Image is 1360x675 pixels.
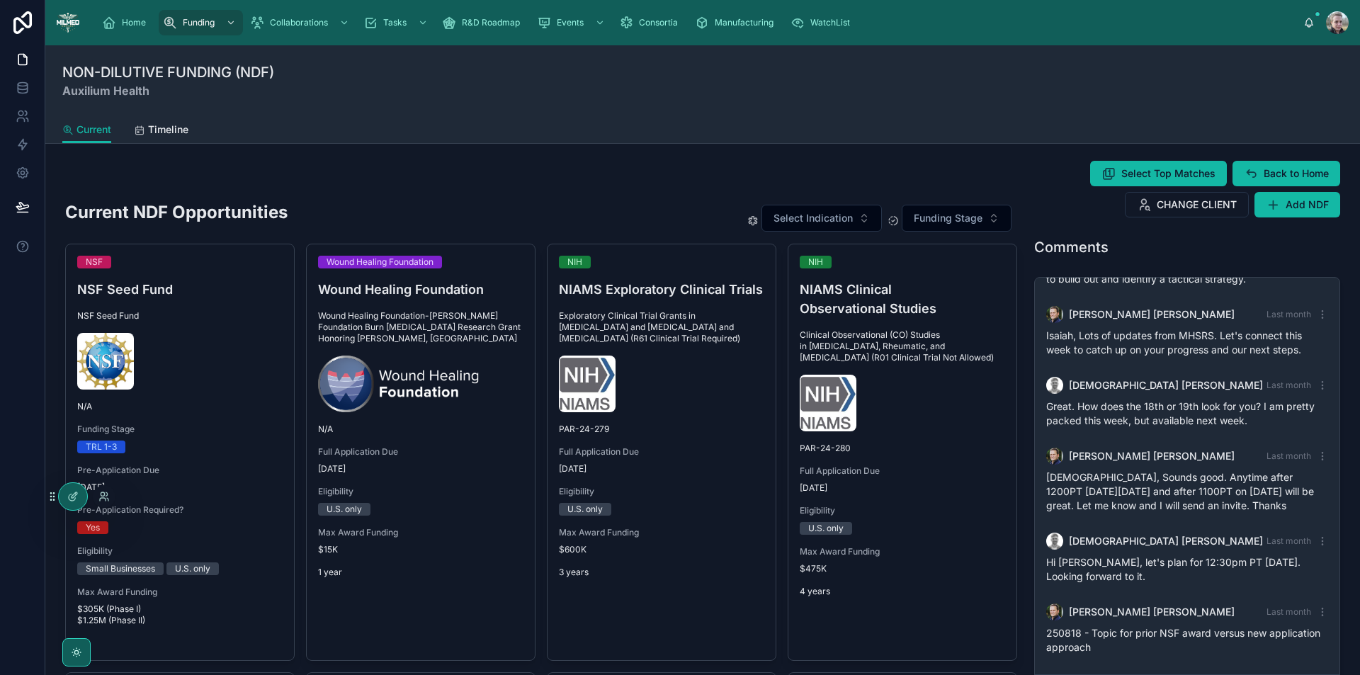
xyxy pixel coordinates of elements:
span: Tasks [383,17,407,28]
button: Select Top Matches [1090,161,1227,186]
span: Select Top Matches [1121,166,1215,181]
span: Last month [1266,535,1311,546]
span: Collaborations [270,17,328,28]
h1: Comments [1034,237,1109,257]
span: Full Application Due [318,446,523,458]
div: U.S. only [567,503,603,516]
a: Collaborations [246,10,356,35]
div: U.S. only [327,503,362,516]
div: scrollable content [91,7,1303,38]
a: NSFNSF Seed FundNSF Seed FundimagesN/AFunding StageTRL 1-3Pre-Application Due[DATE]Pre-Applicatio... [65,244,295,661]
span: Last month [1266,380,1311,390]
span: 250818 - Topic for prior NSF award versus new application approach [1046,627,1320,653]
span: [DATE] [800,482,1005,494]
span: Great. How does the 18th or 19th look for you? I am pretty packed this week, but available next w... [1046,400,1315,426]
span: [DEMOGRAPHIC_DATA] [PERSON_NAME] [1069,378,1263,392]
span: Home [122,17,146,28]
a: Timeline [134,117,188,145]
a: Wound Healing FoundationWound Healing FoundationWound Healing Foundation-[PERSON_NAME] Foundation... [306,244,535,661]
span: $305K (Phase I) $1.25M (Phase II) [77,603,283,626]
span: [PERSON_NAME] [PERSON_NAME] [1069,307,1235,322]
span: Last month [1266,309,1311,319]
span: Funding Stage [914,211,982,225]
a: Home [98,10,156,35]
span: R&D Roadmap [462,17,520,28]
span: Max Award Funding [318,527,523,538]
span: Timeline [148,123,188,137]
span: Eligibility [800,505,1005,516]
span: Add NDF [1286,198,1329,212]
h4: NIAMS Exploratory Clinical Trials [559,280,764,299]
span: Pre-Application Required? [77,504,283,516]
span: Pre-Application Due [77,465,283,476]
span: [DATE] [318,463,523,475]
span: Select Indication [773,211,853,225]
button: Add NDF [1254,192,1340,217]
span: Eligibility [318,486,523,497]
span: Funding Stage [77,424,283,435]
h2: Current NDF Opportunities [65,200,288,224]
span: Events [557,17,584,28]
span: CHANGE CLIENT [1157,198,1237,212]
span: Last month [1266,606,1311,617]
span: Full Application Due [800,465,1005,477]
img: images [559,356,616,412]
span: Manufacturing [715,17,773,28]
span: Current [76,123,111,137]
span: [PERSON_NAME] [PERSON_NAME] [1069,605,1235,619]
span: PAR-24-280 [800,443,1005,454]
span: 3 years [559,567,764,578]
span: -- [77,637,86,649]
span: [PERSON_NAME] [PERSON_NAME] [1069,449,1235,463]
button: Back to Home [1232,161,1340,186]
div: NIH [808,256,823,268]
a: Current [62,117,111,144]
span: Hi [PERSON_NAME], let's plan for 12:30pm PT [DATE]. Looking forward to it. [1046,556,1300,582]
h4: NIAMS Clinical Observational Studies [800,280,1005,318]
a: Tasks [359,10,435,35]
span: N/A [77,401,283,412]
div: TRL 1-3 [86,441,117,453]
a: Consortia [615,10,688,35]
div: Wound Healing Foundation [327,256,433,268]
a: WatchList [786,10,860,35]
img: Logo-6.png [318,356,479,412]
span: Max Award Funding [77,586,283,598]
div: NIH [567,256,582,268]
span: [DATE] [77,482,283,493]
a: Events [533,10,612,35]
div: Yes [86,521,100,534]
button: Select Button [761,205,882,232]
div: U.S. only [808,522,844,535]
span: Eligibility [77,545,283,557]
span: Clinical Observational (CO) Studies in [MEDICAL_DATA], Rheumatic, and [MEDICAL_DATA] (R01 Clinica... [800,329,1005,363]
span: Consortia [639,17,678,28]
h4: NSF Seed Fund [77,280,283,299]
a: R&D Roadmap [438,10,530,35]
span: Last month [1266,450,1311,461]
button: Select Button [902,205,1011,232]
span: $475K [800,563,1005,574]
span: N/A [318,424,523,435]
span: PAR-24-279 [559,424,764,435]
strong: Auxilium Health [62,82,274,99]
span: 1 year [318,567,523,578]
div: U.S. only [175,562,210,575]
span: $15K [318,544,523,555]
span: WatchList [810,17,850,28]
a: NIHNIAMS Clinical Observational StudiesClinical Observational (CO) Studies in [MEDICAL_DATA], Rhe... [788,244,1017,661]
span: [DATE] [559,463,764,475]
span: Isaiah, Lots of updates from MHSRS. Let's connect this week to catch up on your progress and our ... [1046,329,1302,356]
button: CHANGE CLIENT [1125,192,1249,217]
span: Exploratory Clinical Trial Grants in [MEDICAL_DATA] and [MEDICAL_DATA] and [MEDICAL_DATA] (R61 Cl... [559,310,764,344]
span: Wound Healing Foundation-[PERSON_NAME] Foundation Burn [MEDICAL_DATA] Research Grant Honoring [PE... [318,310,523,344]
span: Full Application Due [559,446,764,458]
span: Back to Home [1264,166,1329,181]
span: 4 years [800,586,1005,597]
span: $600K [559,544,764,555]
h1: NON-DILUTIVE FUNDING (NDF) [62,62,274,82]
span: Eligibility [559,486,764,497]
span: Max Award Funding [559,527,764,538]
a: Manufacturing [691,10,783,35]
a: NIHNIAMS Exploratory Clinical TrialsExploratory Clinical Trial Grants in [MEDICAL_DATA] and [MEDI... [547,244,776,661]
